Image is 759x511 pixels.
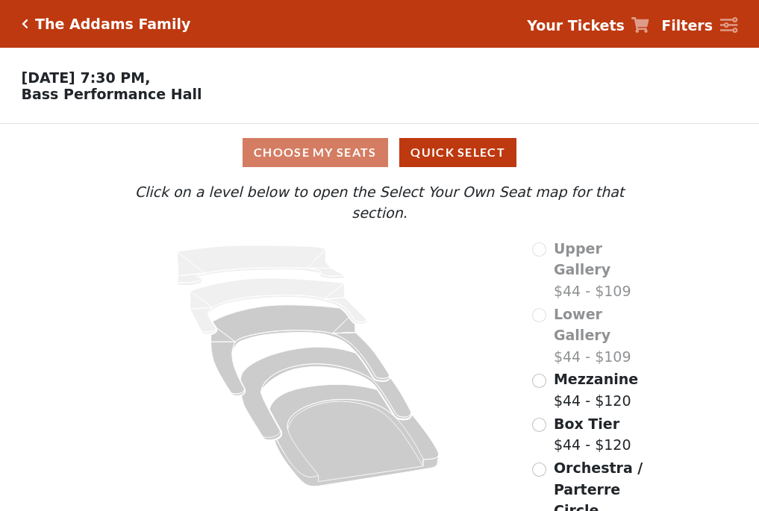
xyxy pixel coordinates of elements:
[661,17,713,34] strong: Filters
[527,15,649,37] a: Your Tickets
[554,306,610,344] span: Lower Gallery
[22,19,28,29] a: Click here to go back to filters
[35,16,190,33] h5: The Addams Family
[105,181,653,224] p: Click on a level below to open the Select Your Own Seat map for that section.
[554,240,610,278] span: Upper Gallery
[661,15,737,37] a: Filters
[399,138,516,167] button: Quick Select
[554,413,631,456] label: $44 - $120
[178,245,345,286] path: Upper Gallery - Seats Available: 0
[190,278,367,334] path: Lower Gallery - Seats Available: 0
[554,416,619,432] span: Box Tier
[554,369,638,411] label: $44 - $120
[554,238,654,302] label: $44 - $109
[554,304,654,368] label: $44 - $109
[270,384,440,486] path: Orchestra / Parterre Circle - Seats Available: 32
[527,17,625,34] strong: Your Tickets
[554,371,638,387] span: Mezzanine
